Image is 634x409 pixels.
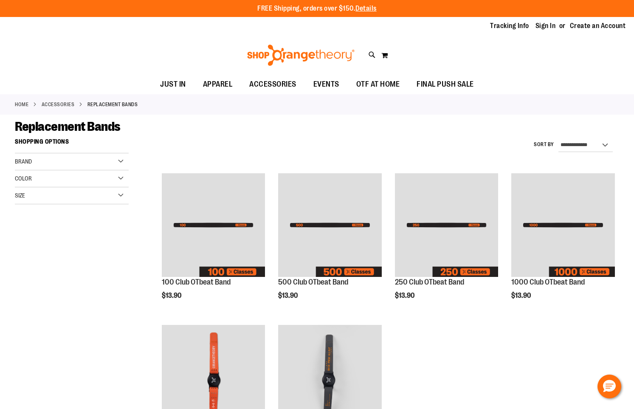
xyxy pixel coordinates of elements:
a: Image of 500 Club OTbeat Band [278,173,382,278]
a: 500 Club OTbeat Band [278,278,348,286]
a: Sign In [535,21,556,31]
span: Color [15,175,32,182]
span: Brand [15,158,32,165]
span: $13.90 [395,292,416,299]
a: Home [15,101,28,108]
span: ACCESSORIES [249,75,296,94]
a: EVENTS [305,75,348,94]
a: APPAREL [194,75,241,94]
a: OTF AT HOME [348,75,409,94]
img: Image of 500 Club OTbeat Band [278,173,382,277]
a: Image of 250 Club OTbeat Band [395,173,499,278]
span: JUST IN [160,75,186,94]
span: $13.90 [278,292,299,299]
a: 1000 Club OTbeat Band [511,278,585,286]
img: Image of 100 Club OTbeat Band [162,173,265,277]
img: Image of 250 Club OTbeat Band [395,173,499,277]
a: Details [355,5,377,12]
strong: Replacement Bands [87,101,138,108]
a: ACCESSORIES [241,75,305,94]
a: ACCESSORIES [42,101,75,108]
span: EVENTS [313,75,339,94]
img: Shop Orangetheory [246,45,356,66]
button: Hello, have a question? Let’s chat. [597,375,621,398]
span: $13.90 [511,292,532,299]
span: $13.90 [162,292,183,299]
div: product [507,169,619,316]
p: FREE Shipping, orders over $150. [257,4,377,14]
div: product [274,169,386,316]
span: APPAREL [203,75,233,94]
div: product [158,169,270,316]
label: Sort By [534,141,554,148]
span: OTF AT HOME [356,75,400,94]
a: FINAL PUSH SALE [408,75,482,94]
a: Create an Account [570,21,626,31]
a: Image of 1000 Club OTbeat Band [511,173,615,278]
span: Replacement Bands [15,119,121,134]
span: FINAL PUSH SALE [417,75,474,94]
a: Image of 100 Club OTbeat Band [162,173,265,278]
span: Size [15,192,25,199]
a: 250 Club OTbeat Band [395,278,464,286]
a: JUST IN [152,75,194,94]
img: Image of 1000 Club OTbeat Band [511,173,615,277]
a: 100 Club OTbeat Band [162,278,231,286]
div: product [391,169,503,316]
strong: Shopping Options [15,134,129,153]
a: Tracking Info [490,21,529,31]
